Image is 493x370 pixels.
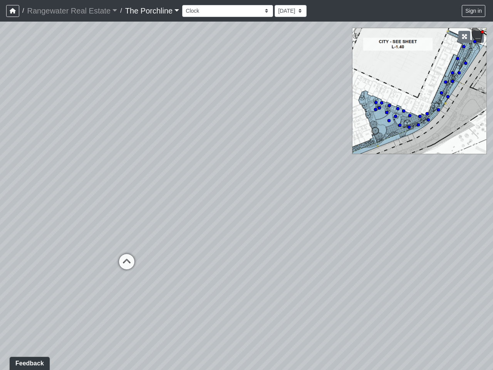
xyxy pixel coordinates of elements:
a: The Porchline [125,3,179,18]
iframe: Ybug feedback widget [6,355,51,370]
button: Sign in [462,5,485,17]
a: Rangewater Real Estate [27,3,117,18]
span: / [117,3,125,18]
span: / [19,3,27,18]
